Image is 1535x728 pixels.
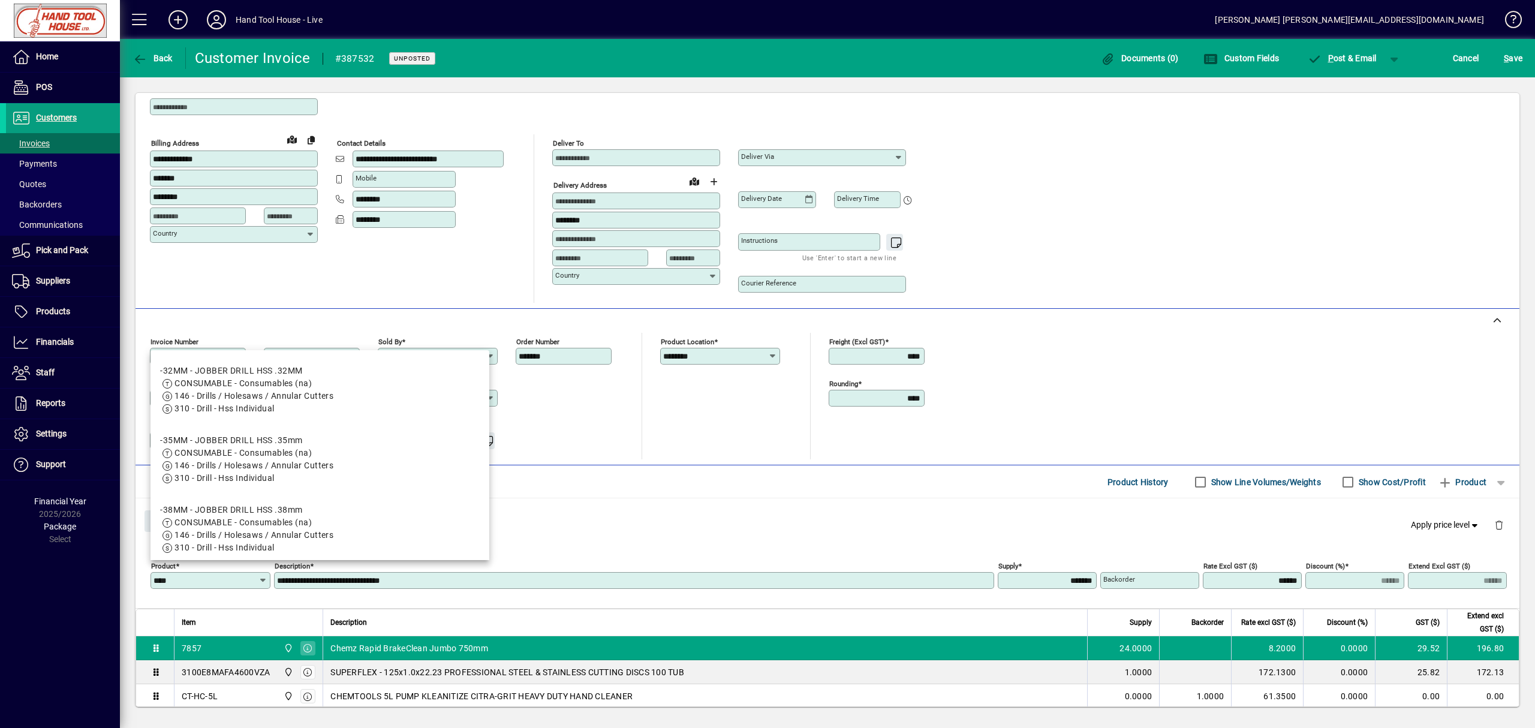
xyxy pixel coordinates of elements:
[330,616,367,629] span: Description
[6,450,120,480] a: Support
[330,690,633,702] span: CHEMTOOLS 5L PUMP KLEANITIZE CITRA-GRIT HEAVY DUTY HAND CLEANER
[6,389,120,419] a: Reports
[36,337,74,347] span: Financials
[704,172,723,191] button: Choose address
[516,338,559,346] mat-label: Order number
[174,391,333,401] span: 146 - Drills / Holesaws / Annular Cutters
[36,429,67,438] span: Settings
[1501,47,1525,69] button: Save
[36,245,88,255] span: Pick and Pack
[182,642,201,654] div: 7857
[1447,660,1519,684] td: 172.13
[1200,47,1282,69] button: Custom Fields
[1239,642,1296,654] div: 8.2000
[1453,49,1479,68] span: Cancel
[182,616,196,629] span: Item
[151,355,489,425] mat-option: -32MM - JOBBER DRILL HSS .32MM
[1485,510,1513,539] button: Delete
[153,229,177,237] mat-label: Country
[6,154,120,174] a: Payments
[6,174,120,194] a: Quotes
[1130,616,1152,629] span: Supply
[1375,636,1447,660] td: 29.52
[1411,519,1480,531] span: Apply price level
[145,510,185,532] button: Close
[36,459,66,469] span: Support
[160,434,333,447] div: -35MM - JOBBER DRILL HSS .35mm
[302,130,321,149] button: Copy to Delivery address
[195,49,311,68] div: Customer Invoice
[553,139,584,148] mat-label: Deliver To
[1504,49,1522,68] span: ave
[159,9,197,31] button: Add
[174,543,274,552] span: 310 - Drill - Hss Individual
[685,172,704,191] a: View on map
[174,404,274,413] span: 310 - Drill - Hss Individual
[6,419,120,449] a: Settings
[1455,609,1504,636] span: Extend excl GST ($)
[1103,575,1135,583] mat-label: Backorder
[330,642,488,654] span: Chemz Rapid BrakeClean Jumbo 750mm
[1197,690,1224,702] span: 1.0000
[1209,476,1321,488] label: Show Line Volumes/Weights
[1328,53,1334,63] span: P
[1239,690,1296,702] div: 61.3500
[1125,690,1152,702] span: 0.0000
[174,473,274,483] span: 310 - Drill - Hss Individual
[741,236,778,245] mat-label: Instructions
[1125,666,1152,678] span: 1.0000
[160,504,333,516] div: -38MM - JOBBER DRILL HSS .38mm
[133,53,173,63] span: Back
[1356,476,1426,488] label: Show Cost/Profit
[741,152,774,161] mat-label: Deliver via
[1306,562,1345,570] mat-label: Discount (%)
[149,512,180,531] span: Close
[1301,47,1383,69] button: Post & Email
[378,338,402,346] mat-label: Sold by
[6,73,120,103] a: POS
[829,338,885,346] mat-label: Freight (excl GST)
[829,380,858,388] mat-label: Rounding
[555,271,579,279] mat-label: Country
[120,47,186,69] app-page-header-button: Back
[281,690,294,703] span: Frankton
[236,10,323,29] div: Hand Tool House - Live
[1107,473,1169,492] span: Product History
[174,461,333,470] span: 146 - Drills / Holesaws / Annular Cutters
[6,133,120,154] a: Invoices
[1375,660,1447,684] td: 25.82
[1215,10,1484,29] div: [PERSON_NAME] [PERSON_NAME][EMAIL_ADDRESS][DOMAIN_NAME]
[335,49,375,68] div: #387532
[330,666,684,678] span: SUPERFLEX - 125x1.0x22.23 PROFESSIONAL STEEL & STAINLESS CUTTING DISCS 100 TUB
[12,139,50,148] span: Invoices
[130,47,176,69] button: Back
[6,266,120,296] a: Suppliers
[36,276,70,285] span: Suppliers
[1406,515,1485,536] button: Apply price level
[1119,642,1152,654] span: 24.0000
[661,338,714,346] mat-label: Product location
[182,690,218,702] div: CT-HC-5L
[12,200,62,209] span: Backorders
[1432,471,1492,493] button: Product
[394,55,431,62] span: Unposted
[174,448,312,458] span: CONSUMABLE - Consumables (na)
[356,174,377,182] mat-label: Mobile
[837,194,879,203] mat-label: Delivery time
[741,279,796,287] mat-label: Courier Reference
[6,327,120,357] a: Financials
[160,365,333,377] div: -32MM - JOBBER DRILL HSS .32MM
[174,530,333,540] span: 146 - Drills / Holesaws / Annular Cutters
[34,497,86,506] span: Financial Year
[275,562,310,570] mat-label: Description
[1303,636,1375,660] td: 0.0000
[44,522,76,531] span: Package
[1450,47,1482,69] button: Cancel
[1307,53,1377,63] span: ost & Email
[36,82,52,92] span: POS
[174,518,312,527] span: CONSUMABLE - Consumables (na)
[6,42,120,72] a: Home
[1438,473,1486,492] span: Product
[1239,666,1296,678] div: 172.1300
[1485,519,1513,530] app-page-header-button: Delete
